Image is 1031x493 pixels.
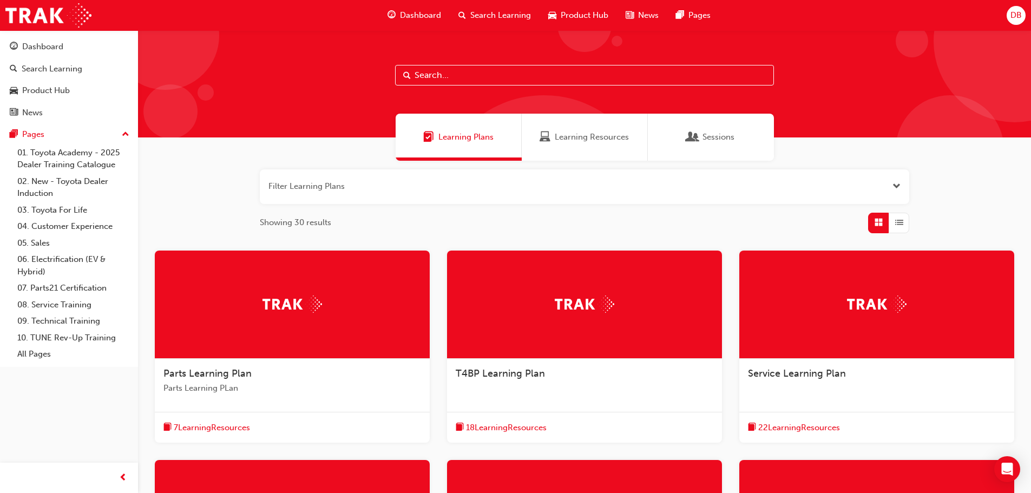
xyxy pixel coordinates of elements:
[676,9,684,22] span: pages-icon
[4,124,134,144] button: Pages
[163,421,172,435] span: book-icon
[163,367,252,379] span: Parts Learning Plan
[447,251,722,443] a: TrakT4BP Learning Planbook-icon18LearningResources
[22,41,63,53] div: Dashboard
[163,421,250,435] button: book-icon7LearningResources
[10,130,18,140] span: pages-icon
[555,295,614,312] img: Trak
[22,84,70,97] div: Product Hub
[403,69,411,82] span: Search
[456,367,545,379] span: T4BP Learning Plan
[13,346,134,363] a: All Pages
[875,216,883,229] span: Grid
[260,216,331,229] span: Showing 30 results
[155,251,430,443] a: TrakParts Learning PlanParts Learning PLanbook-icon7LearningResources
[22,128,44,141] div: Pages
[1010,9,1022,22] span: DB
[13,218,134,235] a: 04. Customer Experience
[758,422,840,434] span: 22 Learning Resources
[1007,6,1026,25] button: DB
[438,131,494,143] span: Learning Plans
[400,9,441,22] span: Dashboard
[522,114,648,161] a: Learning ResourcesLearning Resources
[748,421,756,435] span: book-icon
[379,4,450,27] a: guage-iconDashboard
[687,131,698,143] span: Sessions
[388,9,396,22] span: guage-icon
[466,422,547,434] span: 18 Learning Resources
[163,382,421,395] span: Parts Learning PLan
[13,144,134,173] a: 01. Toyota Academy - 2025 Dealer Training Catalogue
[748,367,846,379] span: Service Learning Plan
[739,251,1014,443] a: TrakService Learning Planbook-icon22LearningResources
[423,131,434,143] span: Learning Plans
[13,313,134,330] a: 09. Technical Training
[470,9,531,22] span: Search Learning
[555,131,629,143] span: Learning Resources
[13,280,134,297] a: 07. Parts21 Certification
[4,37,134,57] a: Dashboard
[13,251,134,280] a: 06. Electrification (EV & Hybrid)
[13,330,134,346] a: 10. TUNE Rev-Up Training
[847,295,907,312] img: Trak
[13,297,134,313] a: 08. Service Training
[13,173,134,202] a: 02. New - Toyota Dealer Induction
[702,131,734,143] span: Sessions
[174,422,250,434] span: 7 Learning Resources
[395,65,774,86] input: Search...
[262,295,322,312] img: Trak
[456,421,547,435] button: book-icon18LearningResources
[119,471,127,485] span: prev-icon
[450,4,540,27] a: search-iconSearch Learning
[22,63,82,75] div: Search Learning
[13,235,134,252] a: 05. Sales
[688,9,711,22] span: Pages
[4,35,134,124] button: DashboardSearch LearningProduct HubNews
[561,9,608,22] span: Product Hub
[4,81,134,101] a: Product Hub
[548,9,556,22] span: car-icon
[667,4,719,27] a: pages-iconPages
[626,9,634,22] span: news-icon
[617,4,667,27] a: news-iconNews
[396,114,522,161] a: Learning PlansLearning Plans
[458,9,466,22] span: search-icon
[10,86,18,96] span: car-icon
[540,131,550,143] span: Learning Resources
[4,103,134,123] a: News
[994,456,1020,482] div: Open Intercom Messenger
[892,180,901,193] button: Open the filter
[456,421,464,435] span: book-icon
[638,9,659,22] span: News
[122,128,129,142] span: up-icon
[895,216,903,229] span: List
[13,202,134,219] a: 03. Toyota For Life
[10,108,18,118] span: news-icon
[5,3,91,28] img: Trak
[4,59,134,79] a: Search Learning
[540,4,617,27] a: car-iconProduct Hub
[22,107,43,119] div: News
[10,42,18,52] span: guage-icon
[10,64,17,74] span: search-icon
[748,421,840,435] button: book-icon22LearningResources
[648,114,774,161] a: SessionsSessions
